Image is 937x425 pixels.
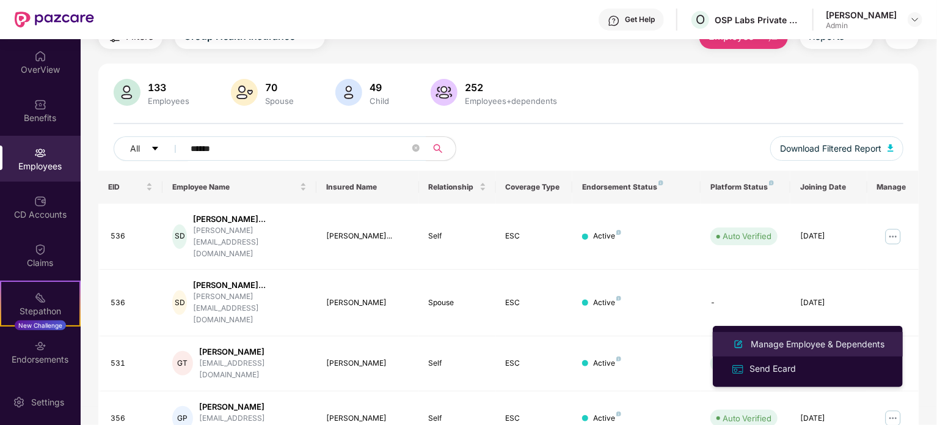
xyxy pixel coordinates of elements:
span: All [130,142,140,155]
button: search [426,136,456,161]
div: Employees+dependents [462,96,560,106]
div: [PERSON_NAME][EMAIL_ADDRESS][DOMAIN_NAME] [193,225,307,260]
div: 531 [111,358,153,369]
td: - [701,270,790,336]
div: Self [429,413,486,424]
img: svg+xml;base64,PHN2ZyB4bWxucz0iaHR0cDovL3d3dy53My5vcmcvMjAwMC9zdmciIHhtbG5zOnhsaW5rPSJodHRwOi8vd3... [888,144,894,152]
div: Active [593,231,621,242]
span: caret-down [151,144,159,154]
img: svg+xml;base64,PHN2ZyB4bWxucz0iaHR0cDovL3d3dy53My5vcmcvMjAwMC9zdmciIHdpZHRoPSI4IiBoZWlnaHQ9IjgiIH... [616,230,621,235]
img: svg+xml;base64,PHN2ZyB4bWxucz0iaHR0cDovL3d3dy53My5vcmcvMjAwMC9zdmciIHhtbG5zOnhsaW5rPSJodHRwOi8vd3... [731,337,746,352]
span: Relationship [429,182,477,192]
div: ESC [506,358,563,369]
button: Allcaret-down [114,136,188,161]
img: svg+xml;base64,PHN2ZyBpZD0iQmVuZWZpdHMiIHhtbG5zPSJodHRwOi8vd3d3LnczLm9yZy8yMDAwL3N2ZyIgd2lkdGg9Ij... [34,98,46,111]
div: Stepathon [1,305,79,317]
img: svg+xml;base64,PHN2ZyB4bWxucz0iaHR0cDovL3d3dy53My5vcmcvMjAwMC9zdmciIHdpZHRoPSI4IiBoZWlnaHQ9IjgiIH... [616,412,621,416]
th: Coverage Type [496,171,573,204]
div: 133 [145,81,192,94]
div: [PERSON_NAME] [199,346,307,358]
span: EID [108,182,144,192]
div: Auto Verified [723,230,771,242]
div: Self [429,231,486,242]
div: Employees [145,96,192,106]
div: 356 [111,413,153,424]
div: GT [172,351,193,375]
div: Manage Employee & Dependents [748,338,887,351]
div: 252 [462,81,560,94]
div: [DATE] [800,231,858,242]
div: Self [429,358,486,369]
span: O [696,12,705,27]
span: search [426,144,450,153]
button: Download Filtered Report [770,136,903,161]
div: 536 [111,231,153,242]
img: svg+xml;base64,PHN2ZyBpZD0iSG9tZSIgeG1sbnM9Imh0dHA6Ly93d3cudzMub3JnLzIwMDAvc3ZnIiB3aWR0aD0iMjAiIG... [34,50,46,62]
div: SD [172,224,187,249]
img: svg+xml;base64,PHN2ZyB4bWxucz0iaHR0cDovL3d3dy53My5vcmcvMjAwMC9zdmciIHdpZHRoPSI4IiBoZWlnaHQ9IjgiIH... [658,180,663,185]
div: [PERSON_NAME][EMAIL_ADDRESS][DOMAIN_NAME] [193,291,307,326]
th: Employee Name [162,171,316,204]
div: Admin [826,21,897,31]
span: Employee Name [172,182,297,192]
div: New Challenge [15,320,66,330]
img: svg+xml;base64,PHN2ZyBpZD0iRHJvcGRvd24tMzJ4MzIiIHhtbG5zPSJodHRwOi8vd3d3LnczLm9yZy8yMDAwL3N2ZyIgd2... [910,15,920,24]
img: svg+xml;base64,PHN2ZyBpZD0iRW5kb3JzZW1lbnRzIiB4bWxucz0iaHR0cDovL3d3dy53My5vcmcvMjAwMC9zdmciIHdpZH... [34,340,46,352]
img: manageButton [883,227,903,246]
img: svg+xml;base64,PHN2ZyB4bWxucz0iaHR0cDovL3d3dy53My5vcmcvMjAwMC9zdmciIHdpZHRoPSI4IiBoZWlnaHQ9IjgiIH... [616,357,621,361]
img: svg+xml;base64,PHN2ZyB4bWxucz0iaHR0cDovL3d3dy53My5vcmcvMjAwMC9zdmciIHhtbG5zOnhsaW5rPSJodHRwOi8vd3... [114,79,140,106]
div: [PERSON_NAME]... [193,213,307,225]
div: Endorsement Status [582,182,691,192]
img: svg+xml;base64,PHN2ZyB4bWxucz0iaHR0cDovL3d3dy53My5vcmcvMjAwMC9zdmciIHdpZHRoPSIxNiIgaGVpZ2h0PSIxNi... [731,363,745,376]
img: svg+xml;base64,PHN2ZyBpZD0iQ0RfQWNjb3VudHMiIGRhdGEtbmFtZT0iQ0QgQWNjb3VudHMiIHhtbG5zPSJodHRwOi8vd3... [34,195,46,207]
img: svg+xml;base64,PHN2ZyB4bWxucz0iaHR0cDovL3d3dy53My5vcmcvMjAwMC9zdmciIHhtbG5zOnhsaW5rPSJodHRwOi8vd3... [231,79,258,106]
div: [PERSON_NAME] [326,297,409,309]
img: svg+xml;base64,PHN2ZyBpZD0iU2V0dGluZy0yMHgyMCIgeG1sbnM9Imh0dHA6Ly93d3cudzMub3JnLzIwMDAvc3ZnIiB3aW... [13,396,25,408]
div: Auto Verified [723,412,771,424]
div: [DATE] [800,413,858,424]
div: Platform Status [710,182,781,192]
img: svg+xml;base64,PHN2ZyBpZD0iQ2xhaW0iIHhtbG5zPSJodHRwOi8vd3d3LnczLm9yZy8yMDAwL3N2ZyIgd2lkdGg9IjIwIi... [34,243,46,256]
img: svg+xml;base64,PHN2ZyB4bWxucz0iaHR0cDovL3d3dy53My5vcmcvMjAwMC9zdmciIHhtbG5zOnhsaW5rPSJodHRwOi8vd3... [335,79,362,106]
div: ESC [506,413,563,424]
th: Joining Date [790,171,867,204]
div: [EMAIL_ADDRESS][DOMAIN_NAME] [199,358,307,381]
th: EID [98,171,162,204]
div: [PERSON_NAME]... [193,279,307,291]
img: svg+xml;base64,PHN2ZyBpZD0iSGVscC0zMngzMiIgeG1sbnM9Imh0dHA6Ly93d3cudzMub3JnLzIwMDAvc3ZnIiB3aWR0aD... [608,15,620,27]
div: OSP Labs Private Limited [715,14,800,26]
img: svg+xml;base64,PHN2ZyB4bWxucz0iaHR0cDovL3d3dy53My5vcmcvMjAwMC9zdmciIHdpZHRoPSI4IiBoZWlnaHQ9IjgiIH... [769,180,774,185]
div: Get Help [625,15,655,24]
img: svg+xml;base64,PHN2ZyBpZD0iRW1wbG95ZWVzIiB4bWxucz0iaHR0cDovL3d3dy53My5vcmcvMjAwMC9zdmciIHdpZHRoPS... [34,147,46,159]
div: Settings [27,396,68,408]
th: Insured Name [316,171,419,204]
div: Active [593,413,621,424]
span: close-circle [412,144,420,152]
div: [PERSON_NAME] [826,9,897,21]
div: [PERSON_NAME] [326,413,409,424]
div: Send Ecard [747,362,798,375]
span: close-circle [412,143,420,155]
div: ESC [506,297,563,309]
th: Manage [867,171,919,204]
th: Relationship [419,171,496,204]
img: svg+xml;base64,PHN2ZyB4bWxucz0iaHR0cDovL3d3dy53My5vcmcvMjAwMC9zdmciIHhtbG5zOnhsaW5rPSJodHRwOi8vd3... [431,79,458,106]
div: Child [367,96,392,106]
div: [PERSON_NAME] [199,401,307,413]
span: Download Filtered Report [780,142,881,155]
img: svg+xml;base64,PHN2ZyB4bWxucz0iaHR0cDovL3d3dy53My5vcmcvMjAwMC9zdmciIHdpZHRoPSI4IiBoZWlnaHQ9IjgiIH... [616,296,621,301]
div: 49 [367,81,392,94]
div: [PERSON_NAME] [326,358,409,369]
div: Active [593,358,621,369]
div: SD [172,290,187,315]
div: 70 [263,81,296,94]
img: New Pazcare Logo [15,12,94,28]
div: Active [593,297,621,309]
div: Spouse [429,297,486,309]
div: [DATE] [800,297,858,309]
div: Spouse [263,96,296,106]
div: [PERSON_NAME]... [326,231,409,242]
div: 536 [111,297,153,309]
img: svg+xml;base64,PHN2ZyB4bWxucz0iaHR0cDovL3d3dy53My5vcmcvMjAwMC9zdmciIHdpZHRoPSIyMSIgaGVpZ2h0PSIyMC... [34,292,46,304]
div: ESC [506,231,563,242]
